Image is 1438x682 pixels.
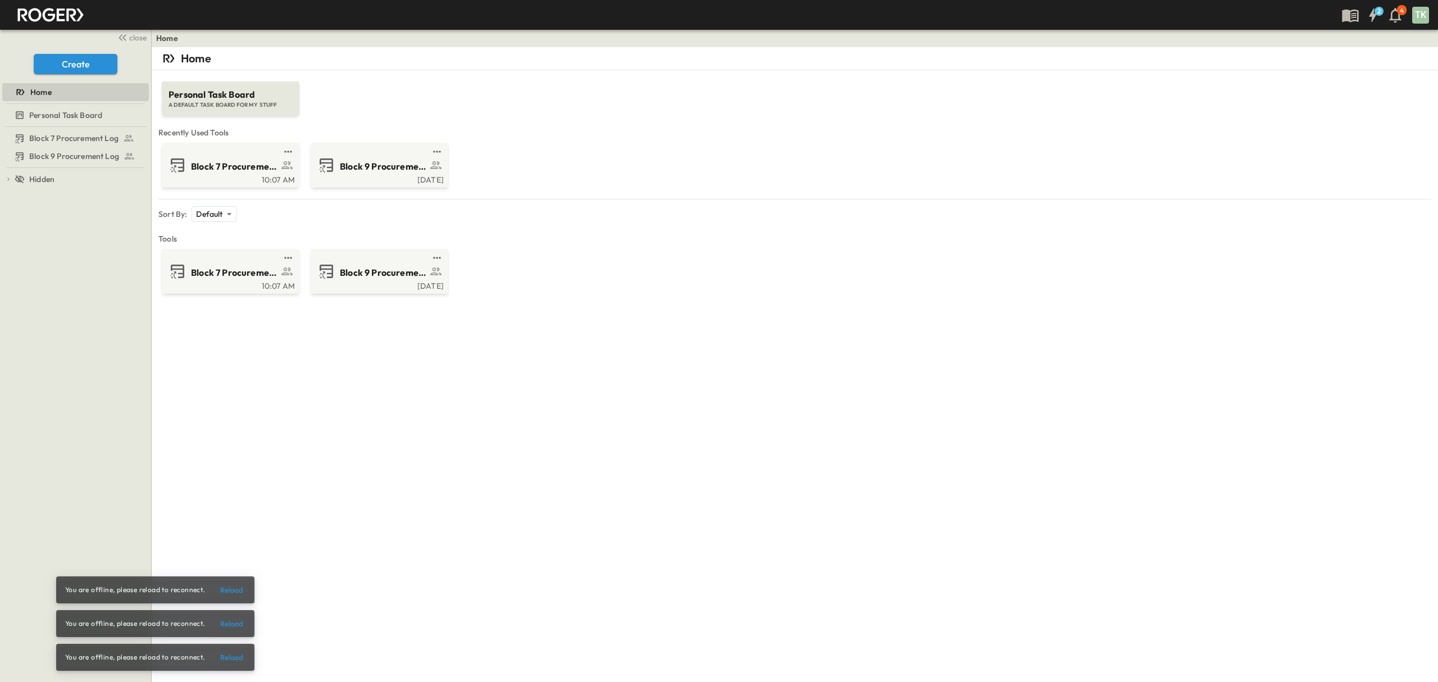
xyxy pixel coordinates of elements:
span: A DEFAULT TASK BOARD FOR MY STUFF [169,101,293,109]
div: You are offline, please reload to reconnect. [65,647,205,667]
a: 10:07 AM [164,280,295,289]
a: Block 9 Procurement Log [313,156,444,174]
div: You are offline, please reload to reconnect. [65,613,205,634]
span: Home [30,87,52,98]
a: Home [156,33,178,44]
div: You are offline, please reload to reconnect. [65,580,205,600]
button: Create [34,54,117,74]
a: 10:07 AM [164,174,295,183]
a: Block 9 Procurement Log [313,262,444,280]
span: Hidden [29,174,54,185]
span: Block 9 Procurement Log [340,160,427,173]
a: Personal Task BoardA DEFAULT TASK BOARD FOR MY STUFF [161,70,301,116]
button: close [113,29,149,45]
span: Block 7 Procurement Log [29,133,119,144]
p: Default [196,208,222,220]
a: [DATE] [313,174,444,183]
button: Reload [214,648,250,666]
a: Block 7 Procurement Log [2,130,147,146]
div: TK [1412,7,1429,24]
span: Personal Task Board [29,110,102,121]
button: Reload [214,581,250,599]
span: close [129,32,147,43]
span: Block 9 Procurement Log [340,266,427,279]
span: Block 7 Procurement Log [191,160,278,173]
div: Default [192,206,236,222]
span: Personal Task Board [169,88,293,101]
button: test [430,145,444,158]
a: Home [2,84,147,100]
p: Sort By: [158,208,187,220]
nav: breadcrumbs [156,33,185,44]
a: Personal Task Board [2,107,147,123]
a: [DATE] [313,280,444,289]
button: test [281,251,295,265]
button: Reload [214,615,250,633]
button: 2 [1362,5,1384,25]
div: Personal Task Boardtest [2,106,149,124]
button: test [281,145,295,158]
div: Block 9 Procurement Logtest [2,147,149,165]
a: Block 9 Procurement Log [2,148,147,164]
a: Block 7 Procurement Log [164,156,295,174]
span: Block 7 Procurement Log [191,266,278,279]
p: Home [181,51,211,66]
p: 4 [1400,6,1404,15]
div: Block 7 Procurement Logtest [2,129,149,147]
h6: 2 [1377,7,1381,16]
a: Block 7 Procurement Log [164,262,295,280]
button: test [430,251,444,265]
span: Block 9 Procurement Log [29,151,119,162]
button: TK [1411,6,1430,25]
span: Recently Used Tools [158,127,1431,138]
span: Tools [158,233,1431,244]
